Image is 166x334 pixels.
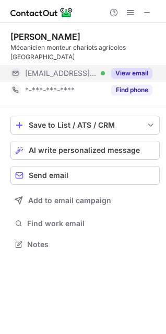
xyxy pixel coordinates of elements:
div: Mécanicien monteur chariots agricoles [GEOGRAPHIC_DATA] [10,43,160,62]
span: AI write personalized message [29,146,140,154]
button: Find work email [10,216,160,231]
button: Add to email campaign [10,191,160,210]
button: save-profile-one-click [10,116,160,135]
span: Send email [29,171,68,180]
span: Find work email [27,219,156,228]
button: Send email [10,166,160,185]
img: ContactOut v5.3.10 [10,6,73,19]
div: [PERSON_NAME] [10,31,80,42]
div: Save to List / ATS / CRM [29,121,141,129]
span: [EMAIL_ADDRESS][DOMAIN_NAME] [25,69,97,78]
button: Notes [10,237,160,252]
button: AI write personalized message [10,141,160,160]
span: Add to email campaign [28,196,111,205]
button: Reveal Button [111,85,152,95]
span: Notes [27,240,156,249]
button: Reveal Button [111,68,152,79]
